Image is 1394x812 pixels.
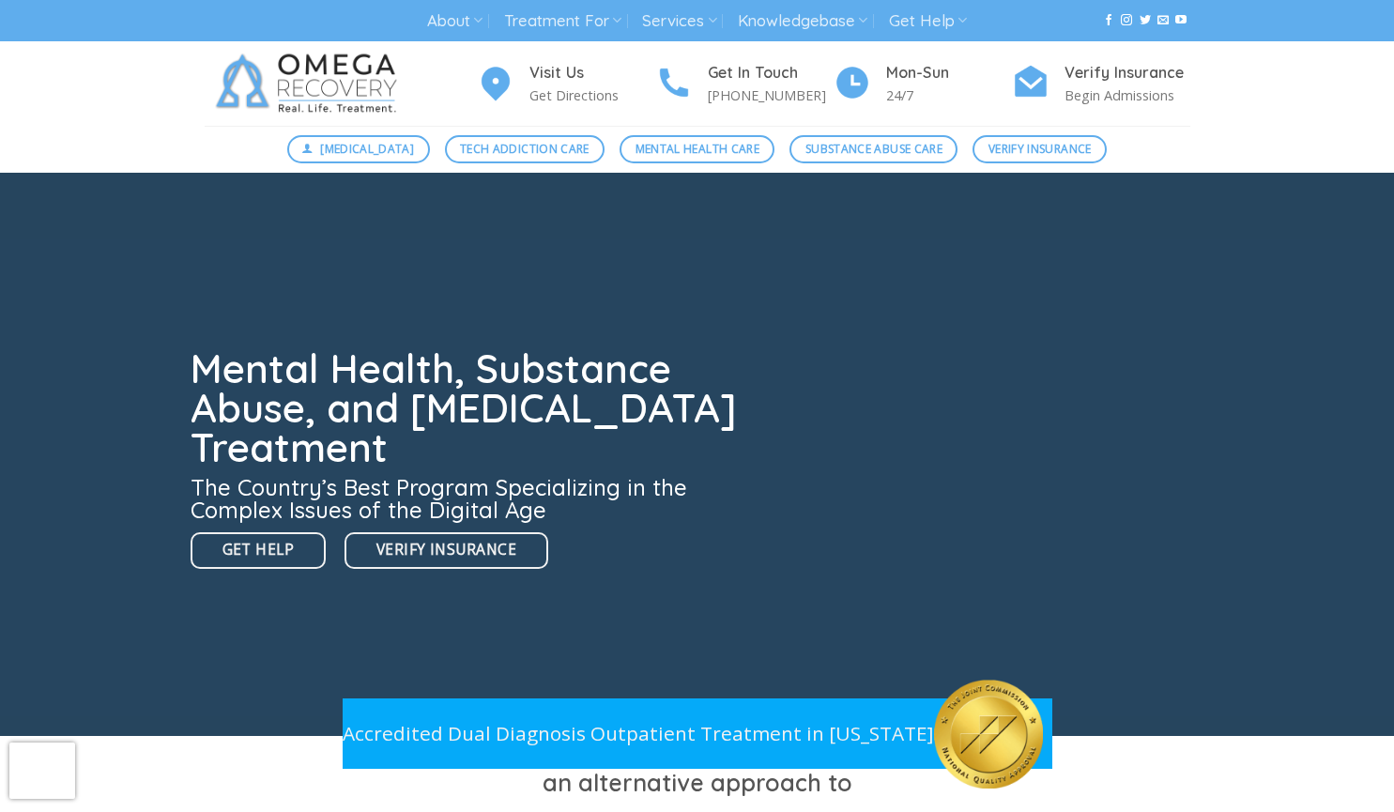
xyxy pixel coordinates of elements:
a: Knowledgebase [738,4,867,38]
h4: Verify Insurance [1065,61,1190,85]
span: Mental Health Care [636,140,759,158]
a: Send us an email [1157,14,1169,27]
a: Tech Addiction Care [445,135,605,163]
p: Begin Admissions [1065,84,1190,106]
a: Follow on Facebook [1103,14,1114,27]
a: Substance Abuse Care [789,135,957,163]
h4: Visit Us [529,61,655,85]
a: Visit Us Get Directions [477,61,655,107]
p: Accredited Dual Diagnosis Outpatient Treatment in [US_STATE] [343,718,934,749]
h3: an alternative approach to [205,764,1190,802]
a: Follow on YouTube [1175,14,1187,27]
a: Verify Insurance [973,135,1107,163]
h4: Get In Touch [708,61,834,85]
a: Follow on Instagram [1121,14,1132,27]
a: Follow on Twitter [1140,14,1151,27]
a: Verify Insurance [345,532,548,569]
span: Tech Addiction Care [460,140,590,158]
h1: Mental Health, Substance Abuse, and [MEDICAL_DATA] Treatment [191,349,748,467]
a: [MEDICAL_DATA] [287,135,430,163]
p: 24/7 [886,84,1012,106]
a: Get In Touch [PHONE_NUMBER] [655,61,834,107]
span: Verify Insurance [988,140,1092,158]
a: Mental Health Care [620,135,774,163]
a: About [427,4,483,38]
p: [PHONE_NUMBER] [708,84,834,106]
span: Get Help [222,538,295,561]
iframe: reCAPTCHA [9,743,75,799]
span: [MEDICAL_DATA] [320,140,414,158]
h4: Mon-Sun [886,61,1012,85]
p: Get Directions [529,84,655,106]
a: Services [642,4,716,38]
a: Get Help [191,532,327,569]
span: Verify Insurance [376,538,516,561]
img: Omega Recovery [205,41,416,126]
a: Treatment For [504,4,621,38]
span: Substance Abuse Care [805,140,942,158]
h3: The Country’s Best Program Specializing in the Complex Issues of the Digital Age [191,476,748,521]
a: Get Help [889,4,967,38]
a: Verify Insurance Begin Admissions [1012,61,1190,107]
